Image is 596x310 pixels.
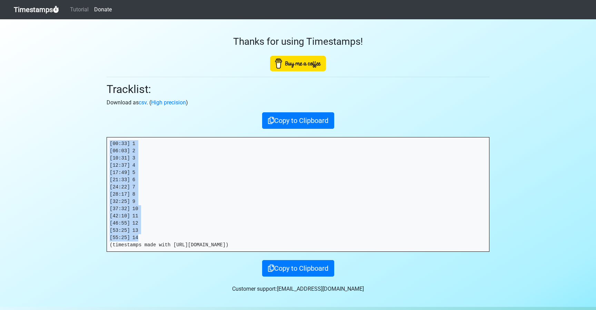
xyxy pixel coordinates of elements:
pre: [00:33] 1 [06:03] 2 [10:31] 3 [12:37] 4 [17:49] 5 [21:33] 6 [24:22] 7 [28:17] 8 [32:25] 9 [37:32]... [107,137,489,251]
a: Tutorial [67,3,91,17]
h3: Thanks for using Timestamps! [107,36,489,48]
img: Buy Me A Coffee [270,56,326,71]
a: csv [139,99,147,106]
a: Timestamps [14,3,59,17]
button: Copy to Clipboard [262,112,334,129]
a: Donate [91,3,115,17]
button: Copy to Clipboard [262,260,334,277]
p: Download as . ( ) [107,99,489,107]
h2: Tracklist: [107,83,489,96]
a: High precision [151,99,186,106]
